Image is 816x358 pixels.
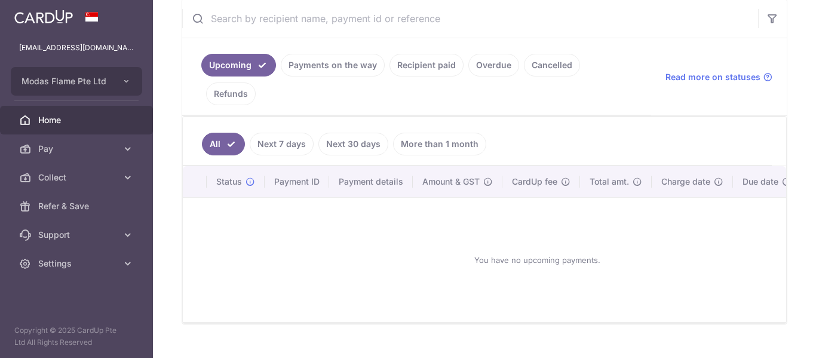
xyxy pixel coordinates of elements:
[665,71,760,83] span: Read more on statuses
[389,54,464,77] a: Recipient paid
[22,75,110,87] span: Modas Flame Pte Ltd
[329,166,413,197] th: Payment details
[265,166,329,197] th: Payment ID
[38,143,117,155] span: Pay
[661,176,710,188] span: Charge date
[206,82,256,105] a: Refunds
[11,67,142,96] button: Modas Flame Pte Ltd
[393,133,486,155] a: More than 1 month
[38,258,117,270] span: Settings
[512,176,557,188] span: CardUp fee
[202,133,245,155] a: All
[38,229,117,241] span: Support
[743,176,778,188] span: Due date
[250,133,314,155] a: Next 7 days
[422,176,480,188] span: Amount & GST
[38,200,117,212] span: Refer & Save
[468,54,519,77] a: Overdue
[201,54,276,77] a: Upcoming
[19,42,134,54] p: [EMAIL_ADDRESS][DOMAIN_NAME]
[38,172,117,183] span: Collect
[318,133,388,155] a: Next 30 days
[216,176,242,188] span: Status
[281,54,385,77] a: Payments on the way
[38,114,117,126] span: Home
[14,10,73,24] img: CardUp
[590,176,629,188] span: Total amt.
[524,54,580,77] a: Cancelled
[665,71,772,83] a: Read more on statuses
